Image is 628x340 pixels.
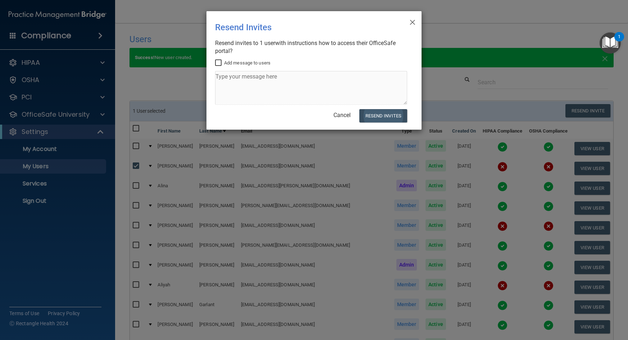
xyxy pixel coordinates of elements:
button: Resend Invites [359,109,407,122]
a: Cancel [333,112,351,118]
label: Add message to users [215,59,270,67]
span: × [409,14,416,28]
input: Add message to users [215,60,223,66]
div: 1 [618,37,620,46]
div: Resend Invites [215,17,383,38]
button: Open Resource Center, 1 new notification [600,32,621,54]
div: Resend invites to 1 user with instructions how to access their OfficeSafe portal? [215,39,407,55]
